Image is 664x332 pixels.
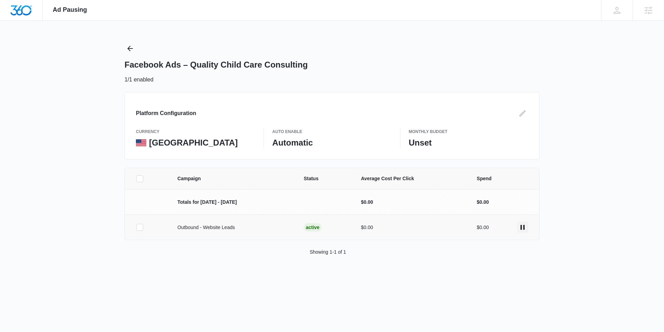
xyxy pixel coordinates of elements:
span: Campaign [177,175,287,182]
button: Edit [517,108,528,119]
p: [GEOGRAPHIC_DATA] [149,138,238,148]
p: Totals for [DATE] - [DATE] [177,199,287,206]
button: Back [124,43,136,54]
p: Monthly Budget [409,129,528,135]
button: actions.pause [517,222,528,233]
h3: Platform Configuration [136,109,196,117]
p: Unset [409,138,528,148]
div: Active [304,223,322,231]
p: currency [136,129,255,135]
p: $0.00 [361,199,460,206]
p: 1/1 enabled [124,76,154,84]
p: Outbound - Website Leads [177,224,287,231]
p: $0.00 [477,199,489,206]
p: $0.00 [477,224,489,231]
p: Automatic [272,138,391,148]
span: Status [304,175,344,182]
h1: Facebook Ads – Quality Child Care Consulting [124,60,308,70]
img: United States [136,139,146,146]
p: Showing 1-1 of 1 [310,248,346,256]
span: Average Cost Per Click [361,175,460,182]
p: Auto Enable [272,129,391,135]
span: Ad Pausing [53,6,87,14]
p: $0.00 [361,224,460,231]
span: Spend [477,175,528,182]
